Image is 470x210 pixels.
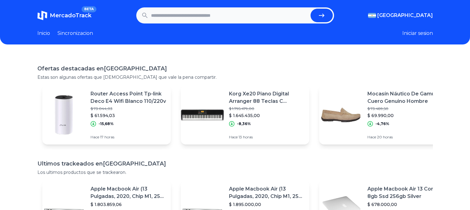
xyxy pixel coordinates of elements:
[37,64,433,73] h1: Ofertas destacadas en [GEOGRAPHIC_DATA]
[319,93,362,136] img: Featured image
[229,90,304,105] p: Korg Xe20 Piano Digital Arranger 88 Teclas C Acompañamientos
[375,121,389,126] p: -4,76%
[319,85,448,145] a: Featured imageMocasín Náutico De Gamuza Cuero Genuino Hombre$ 73.489,50$ 69.990,00-4,76%Hace 20 h...
[91,90,166,105] p: Router Access Point Tp-link Deco E4 Wifi Blanco 110/220v
[229,112,304,119] p: $ 1.645.435,00
[181,85,309,145] a: Featured imageKorg Xe20 Piano Digital Arranger 88 Teclas C Acompañamientos$ 1.795.479,00$ 1.645.4...
[402,30,433,37] button: Iniciar sesion
[37,10,47,20] img: MercadoTrack
[368,12,433,19] button: [GEOGRAPHIC_DATA]
[368,13,376,18] img: Argentina
[57,30,93,37] a: Sincronizacion
[82,6,96,12] span: BETA
[50,12,91,19] span: MercadoTrack
[37,169,433,175] p: Los ultimos productos que se trackearon.
[377,12,433,19] span: [GEOGRAPHIC_DATA]
[42,93,86,136] img: Featured image
[99,121,114,126] p: -15,68%
[42,85,171,145] a: Featured imageRouter Access Point Tp-link Deco E4 Wifi Blanco 110/220v$ 73.044,03$ 61.594,03-15,6...
[37,74,433,80] p: Estas son algunas ofertas que [DEMOGRAPHIC_DATA] que vale la pena compartir.
[91,185,166,200] p: Apple Macbook Air (13 Pulgadas, 2020, Chip M1, 256 Gb De Ssd, 8 Gb De Ram) - Plata
[37,10,91,20] a: MercadoTrackBETA
[229,201,304,208] p: $ 1.895.000,00
[91,112,166,119] p: $ 61.594,03
[91,106,166,111] p: $ 73.044,03
[237,121,251,126] p: -8,36%
[37,30,50,37] a: Inicio
[367,201,443,208] p: $ 678.000,00
[367,106,443,111] p: $ 73.489,50
[181,93,224,136] img: Featured image
[367,185,443,200] p: Apple Macbook Air 13 Core I5 8gb Ssd 256gb Silver
[229,135,304,140] p: Hace 13 horas
[91,201,166,208] p: $ 1.803.859,06
[37,159,433,168] h1: Ultimos trackeados en [GEOGRAPHIC_DATA]
[367,135,443,140] p: Hace 20 horas
[367,90,443,105] p: Mocasín Náutico De Gamuza Cuero Genuino Hombre
[229,106,304,111] p: $ 1.795.479,00
[91,135,166,140] p: Hace 17 horas
[367,112,443,119] p: $ 69.990,00
[229,185,304,200] p: Apple Macbook Air (13 Pulgadas, 2020, Chip M1, 256 Gb De Ssd, 8 Gb De Ram) - Plata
